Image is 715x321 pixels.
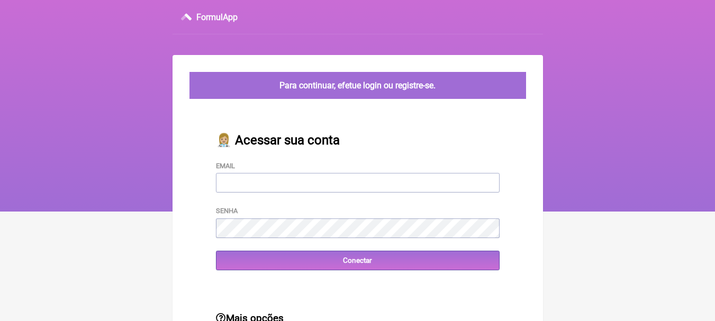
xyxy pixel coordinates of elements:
label: Senha [216,207,238,215]
div: Para continuar, efetue login ou registre-se. [189,72,526,99]
h3: FormulApp [196,12,238,22]
input: Conectar [216,251,500,270]
label: Email [216,162,235,170]
h2: 👩🏼‍⚕️ Acessar sua conta [216,133,500,148]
